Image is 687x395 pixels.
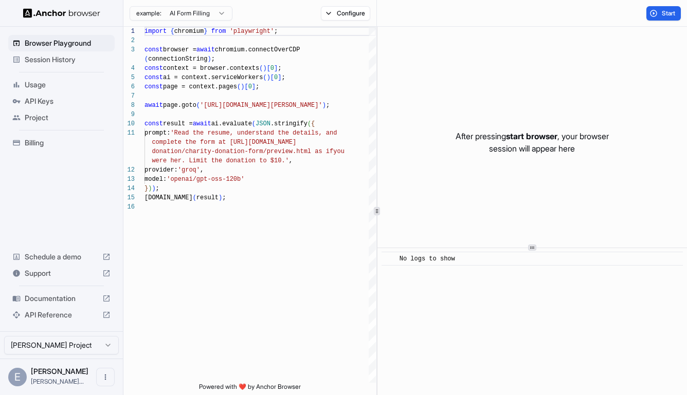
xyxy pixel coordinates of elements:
[144,166,178,174] span: provider:
[170,129,337,137] span: 'Read the resume, understand the details, and
[230,28,274,35] span: 'playwright'
[8,93,115,109] div: API Keys
[222,194,226,201] span: ;
[196,102,200,109] span: (
[163,120,193,127] span: result =
[326,102,330,109] span: ;
[25,293,98,304] span: Documentation
[152,139,296,146] span: complete the form at [URL][DOMAIN_NAME]
[270,74,274,81] span: [
[211,120,252,127] span: ai.evaluate
[278,65,281,72] span: ;
[662,9,676,17] span: Start
[25,38,111,48] span: Browser Playground
[8,51,115,68] div: Session History
[163,65,259,72] span: context = browser.contexts
[123,101,135,110] div: 8
[274,74,278,81] span: 0
[274,28,278,35] span: ;
[96,368,115,386] button: Open menu
[263,65,266,72] span: )
[174,28,204,35] span: chromium
[274,65,278,72] span: ]
[278,74,281,81] span: ]
[144,55,148,63] span: (
[144,194,193,201] span: [DOMAIN_NAME]
[387,254,392,264] span: ​
[256,83,259,90] span: ;
[25,252,98,262] span: Schedule a demo
[207,55,211,63] span: )
[163,83,237,90] span: page = context.pages
[144,102,163,109] span: await
[270,65,274,72] span: 0
[215,46,300,53] span: chromium.connectOverCDP
[144,46,163,53] span: const
[252,120,256,127] span: (
[144,120,163,127] span: const
[289,157,293,164] span: ,
[322,102,326,109] span: )
[123,184,135,193] div: 14
[248,83,252,90] span: 0
[31,378,84,385] span: edward@playmatic.ai
[152,185,155,192] span: )
[123,193,135,202] div: 15
[148,185,152,192] span: )
[31,367,88,375] span: Edward Sun
[321,6,371,21] button: Configure
[199,383,301,395] span: Powered with ❤️ by Anchor Browser
[144,185,148,192] span: }
[8,109,115,126] div: Project
[211,28,226,35] span: from
[25,54,111,65] span: Session History
[123,36,135,45] div: 2
[267,74,270,81] span: )
[506,131,557,141] span: start browser
[123,128,135,138] div: 11
[123,73,135,82] div: 5
[25,96,111,106] span: API Keys
[178,166,200,174] span: 'groq'
[144,129,170,137] span: prompt:
[456,130,609,155] p: After pressing , your browser session will appear here
[193,194,196,201] span: (
[8,290,115,307] div: Documentation
[400,255,455,262] span: No logs to show
[259,65,263,72] span: (
[25,310,98,320] span: API Reference
[263,74,266,81] span: (
[193,120,211,127] span: await
[123,91,135,101] div: 7
[23,8,100,18] img: Anchor Logo
[204,28,207,35] span: }
[136,9,161,17] span: example:
[200,166,204,174] span: ,
[646,6,681,21] button: Start
[25,80,111,90] span: Usage
[123,82,135,91] div: 6
[267,65,270,72] span: [
[8,77,115,93] div: Usage
[123,165,135,175] div: 12
[219,194,222,201] span: )
[241,83,244,90] span: )
[25,138,111,148] span: Billing
[25,268,98,278] span: Support
[163,102,196,109] span: page.goto
[152,157,288,164] span: were her. Limit the donation to $10.'
[237,83,241,90] span: (
[8,368,27,386] div: E
[308,120,311,127] span: (
[156,185,159,192] span: ;
[25,112,111,123] span: Project
[144,83,163,90] span: const
[270,120,308,127] span: .stringify
[123,110,135,119] div: 9
[167,176,244,183] span: 'openai/gpt-oss-120b'
[244,83,248,90] span: [
[123,119,135,128] div: 10
[123,64,135,73] div: 4
[163,46,196,53] span: browser =
[170,28,174,35] span: {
